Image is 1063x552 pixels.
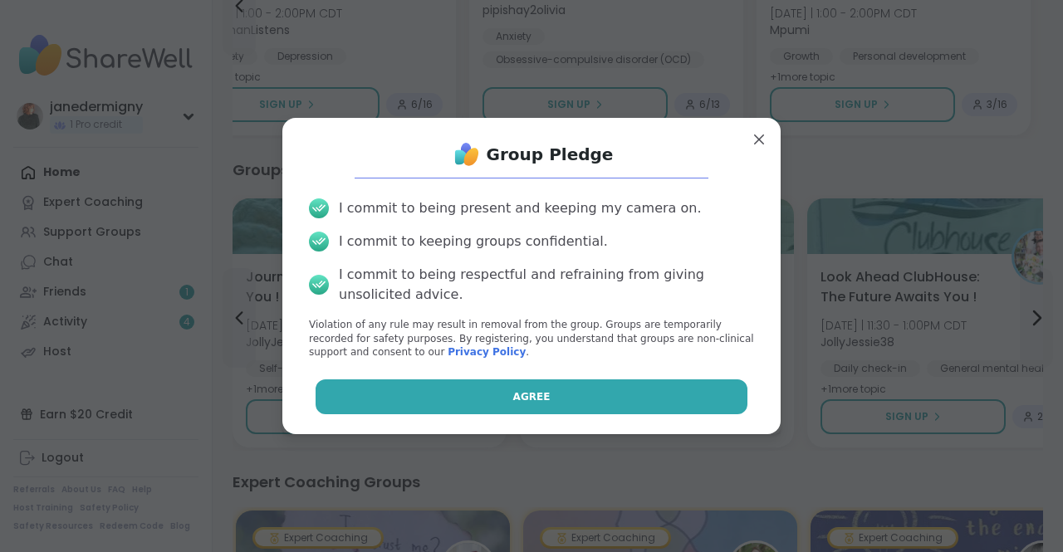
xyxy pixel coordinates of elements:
[487,143,614,166] h1: Group Pledge
[513,389,551,404] span: Agree
[339,265,754,305] div: I commit to being respectful and refraining from giving unsolicited advice.
[339,232,608,252] div: I commit to keeping groups confidential.
[316,379,748,414] button: Agree
[450,138,483,171] img: ShareWell Logo
[339,198,701,218] div: I commit to being present and keeping my camera on.
[309,318,754,359] p: Violation of any rule may result in removal from the group. Groups are temporarily recorded for s...
[448,346,526,358] a: Privacy Policy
